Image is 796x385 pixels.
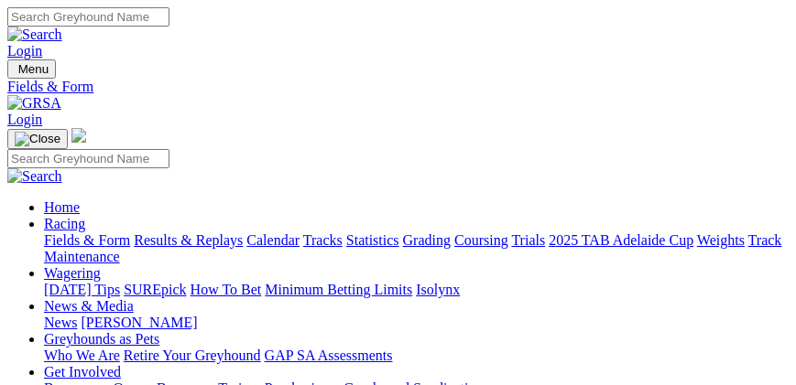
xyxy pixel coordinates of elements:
[81,315,197,330] a: [PERSON_NAME]
[71,128,86,143] img: logo-grsa-white.png
[265,282,412,297] a: Minimum Betting Limits
[346,232,399,248] a: Statistics
[124,348,261,363] a: Retire Your Greyhound
[44,199,80,215] a: Home
[7,95,61,112] img: GRSA
[697,232,745,248] a: Weights
[7,59,56,79] button: Toggle navigation
[44,216,85,231] a: Racing
[18,62,49,76] span: Menu
[44,348,789,364] div: Greyhounds as Pets
[44,265,101,281] a: Wagering
[44,348,120,363] a: Who We Are
[15,132,60,146] img: Close
[44,232,781,264] a: Track Maintenance
[44,232,789,265] div: Racing
[7,149,169,168] input: Search
[191,282,262,297] a: How To Bet
[511,232,545,248] a: Trials
[7,79,789,95] a: Fields & Form
[44,331,159,347] a: Greyhounds as Pets
[44,298,134,314] a: News & Media
[44,315,77,330] a: News
[44,282,120,297] a: [DATE] Tips
[7,7,169,27] input: Search
[44,364,121,380] a: Get Involved
[549,232,693,248] a: 2025 TAB Adelaide Cup
[7,129,68,149] button: Toggle navigation
[7,112,42,127] a: Login
[454,232,508,248] a: Coursing
[403,232,451,248] a: Grading
[134,232,243,248] a: Results & Replays
[124,282,186,297] a: SUREpick
[303,232,343,248] a: Tracks
[416,282,460,297] a: Isolynx
[44,282,789,298] div: Wagering
[44,232,130,248] a: Fields & Form
[7,27,62,43] img: Search
[7,168,62,185] img: Search
[7,43,42,59] a: Login
[44,315,789,331] div: News & Media
[265,348,393,363] a: GAP SA Assessments
[246,232,300,248] a: Calendar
